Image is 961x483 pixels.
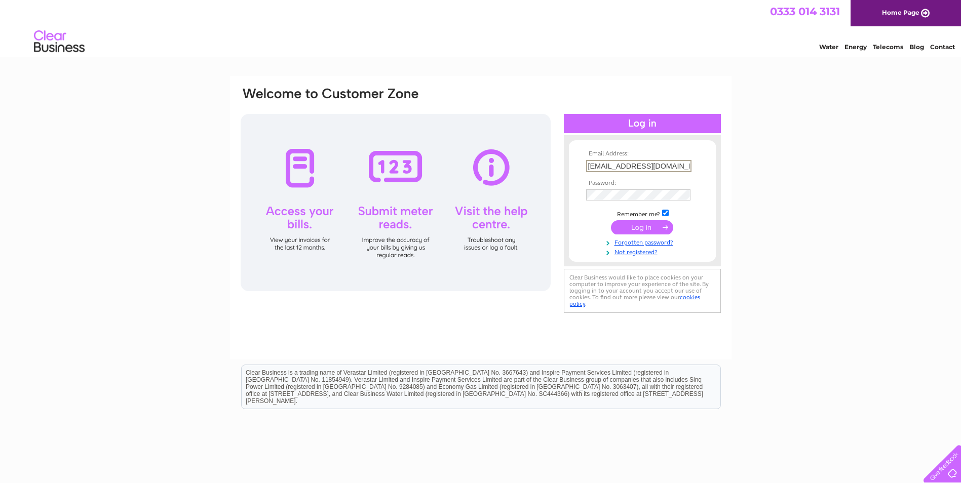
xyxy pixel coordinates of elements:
div: Clear Business is a trading name of Verastar Limited (registered in [GEOGRAPHIC_DATA] No. 3667643... [242,6,720,49]
a: Blog [909,43,924,51]
a: Energy [844,43,867,51]
td: Remember me? [584,208,701,218]
a: Not registered? [586,247,701,256]
a: Contact [930,43,955,51]
a: Telecoms [873,43,903,51]
img: logo.png [33,26,85,57]
input: Submit [611,220,673,234]
div: Clear Business would like to place cookies on your computer to improve your experience of the sit... [564,269,721,313]
th: Email Address: [584,150,701,157]
th: Password: [584,180,701,187]
a: 0333 014 3131 [770,5,840,18]
a: Forgotten password? [586,237,701,247]
a: cookies policy [569,294,700,307]
a: Water [819,43,838,51]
